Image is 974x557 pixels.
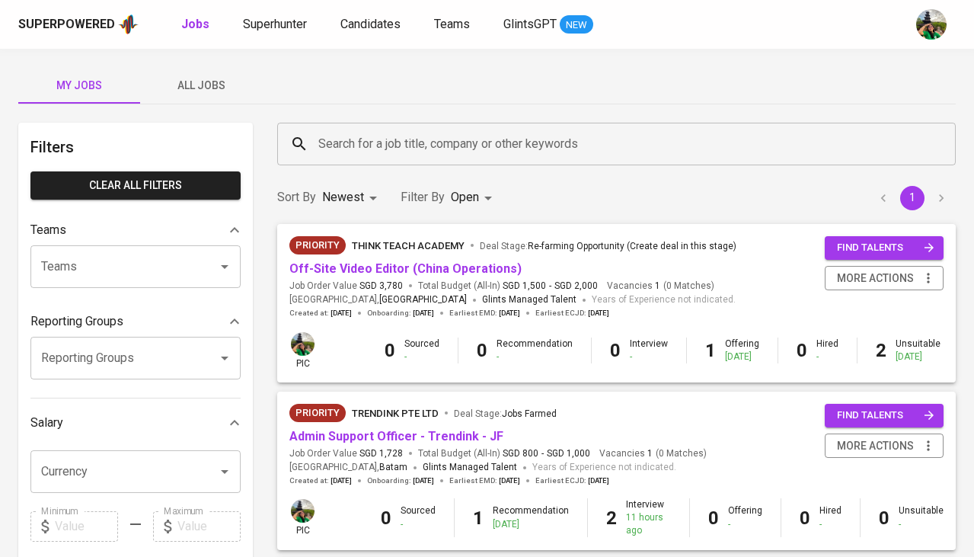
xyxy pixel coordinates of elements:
div: pic [289,498,316,537]
span: [DATE] [588,475,609,486]
span: Think Teach Academy [352,240,465,251]
span: Onboarding : [367,475,434,486]
div: - [404,351,439,363]
img: app logo [118,13,139,36]
span: [GEOGRAPHIC_DATA] [379,293,467,308]
b: 1 [705,340,716,361]
span: SGD 2,000 [554,280,598,293]
span: Earliest EMD : [449,308,520,319]
a: Candidates [340,15,404,34]
span: Re-farming Opportunity (Create deal in this stage) [528,241,736,251]
div: 11 hours ago [626,511,671,537]
b: 0 [879,507,889,529]
span: Jobs Farmed [502,408,557,419]
div: Interview [630,338,668,363]
span: SGD 1,000 [547,447,590,460]
b: 0 [385,340,395,361]
span: Job Order Value [289,447,403,460]
span: Vacancies ( 0 Matches ) [599,447,707,460]
div: [DATE] [896,351,940,363]
span: [DATE] [331,308,352,319]
div: - [630,351,668,363]
div: Newest [322,184,382,212]
a: Teams [434,15,473,34]
button: Open [214,461,235,482]
a: Superhunter [243,15,310,34]
b: 0 [381,507,391,529]
span: 1 [645,447,653,460]
b: Jobs [181,17,209,31]
span: Candidates [340,17,401,31]
input: Value [177,511,241,542]
div: Superpowered [18,16,115,34]
span: Onboarding : [367,308,434,319]
button: find talents [825,404,944,427]
div: Interview [626,498,671,537]
span: [DATE] [499,475,520,486]
span: TRENDINK PTE LTD [352,408,439,419]
span: - [541,447,544,460]
img: eva@glints.com [916,9,947,40]
span: SGD 1,728 [359,447,403,460]
span: GlintsGPT [503,17,557,31]
p: Teams [30,221,66,239]
b: 0 [708,507,719,529]
input: Value [55,511,118,542]
span: SGD 800 [503,447,538,460]
div: [DATE] [493,518,569,531]
span: Total Budget (All-In) [418,447,590,460]
b: 0 [477,340,487,361]
span: [DATE] [413,308,434,319]
div: New Job received from Demand Team [289,404,346,422]
span: Clear All filters [43,176,228,195]
img: eva@glints.com [291,499,315,523]
button: more actions [825,266,944,291]
div: Offering [728,504,762,530]
button: find talents [825,236,944,260]
div: - [819,518,841,531]
span: Years of Experience not indicated. [592,293,736,308]
p: Reporting Groups [30,312,123,331]
b: 0 [797,340,807,361]
a: Superpoweredapp logo [18,13,139,36]
span: [DATE] [331,475,352,486]
span: [GEOGRAPHIC_DATA] , [289,460,407,475]
span: more actions [837,437,914,456]
div: - [899,518,944,531]
div: - [497,351,573,363]
a: Admin Support Officer - Trendink - JF [289,429,503,443]
div: Unsuitable [899,504,944,530]
span: Earliest ECJD : [535,475,609,486]
span: Created at : [289,475,352,486]
span: Years of Experience not indicated. [532,460,676,475]
span: My Jobs [27,76,131,95]
span: Deal Stage : [480,241,736,251]
span: Priority [289,238,346,253]
span: Job Order Value [289,280,403,293]
b: 0 [610,340,621,361]
button: Clear All filters [30,171,241,200]
div: - [816,351,838,363]
h6: Filters [30,135,241,159]
span: [DATE] [413,475,434,486]
p: Sort By [277,188,316,206]
span: Earliest EMD : [449,475,520,486]
span: Batam [379,460,407,475]
div: - [401,518,436,531]
span: find talents [837,239,934,257]
span: [DATE] [588,308,609,319]
span: Vacancies ( 0 Matches ) [607,280,714,293]
span: SGD 3,780 [359,280,403,293]
a: Off-Site Video Editor (China Operations) [289,261,522,276]
span: Priority [289,405,346,421]
p: Filter By [401,188,445,206]
span: Teams [434,17,470,31]
a: GlintsGPT NEW [503,15,593,34]
span: Superhunter [243,17,307,31]
span: SGD 1,500 [503,280,546,293]
p: Newest [322,188,364,206]
div: Sourced [404,338,439,363]
div: Recommendation [493,504,569,530]
span: Created at : [289,308,352,319]
div: Offering [725,338,759,363]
